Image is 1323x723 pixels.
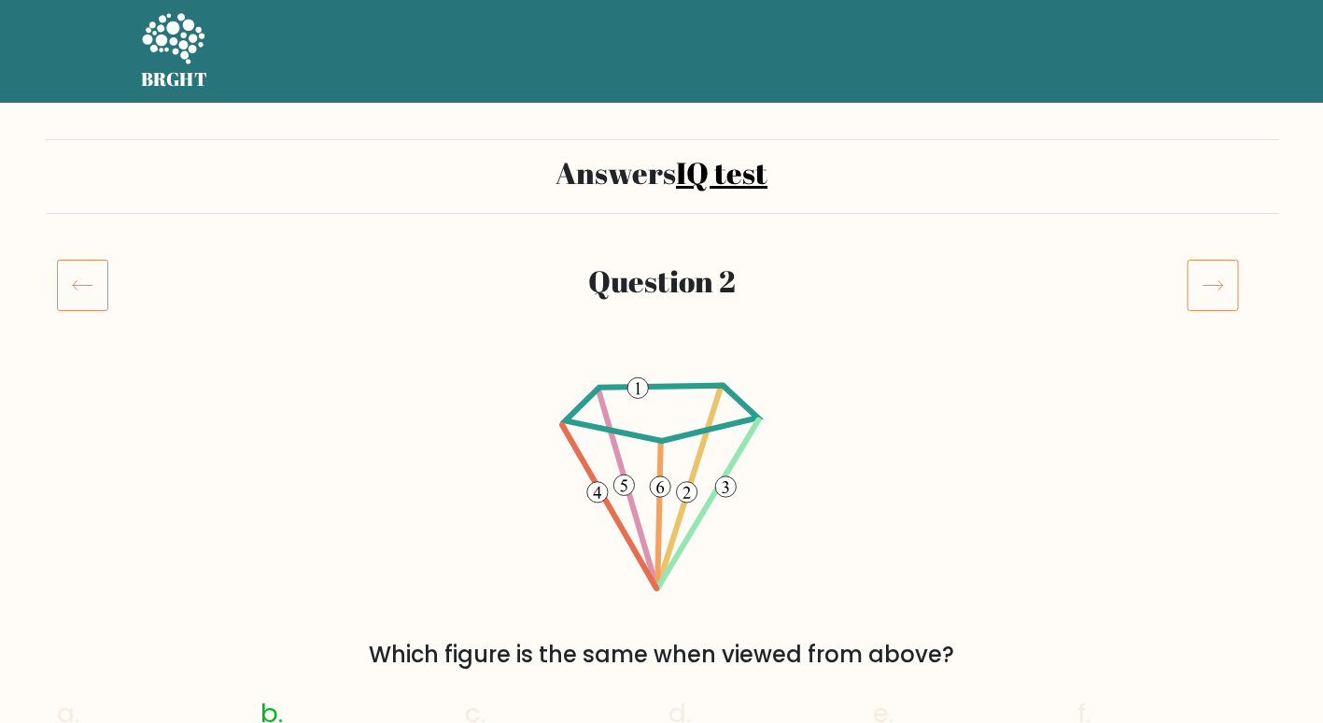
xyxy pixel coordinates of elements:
h2: Question 2 [160,263,1164,299]
h2: Answers [57,155,1267,191]
div: Which figure is the same when viewed from above? [68,638,1256,672]
a: IQ test [676,152,767,192]
a: BRGHT [141,7,208,95]
h5: BRGHT [141,68,208,91]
